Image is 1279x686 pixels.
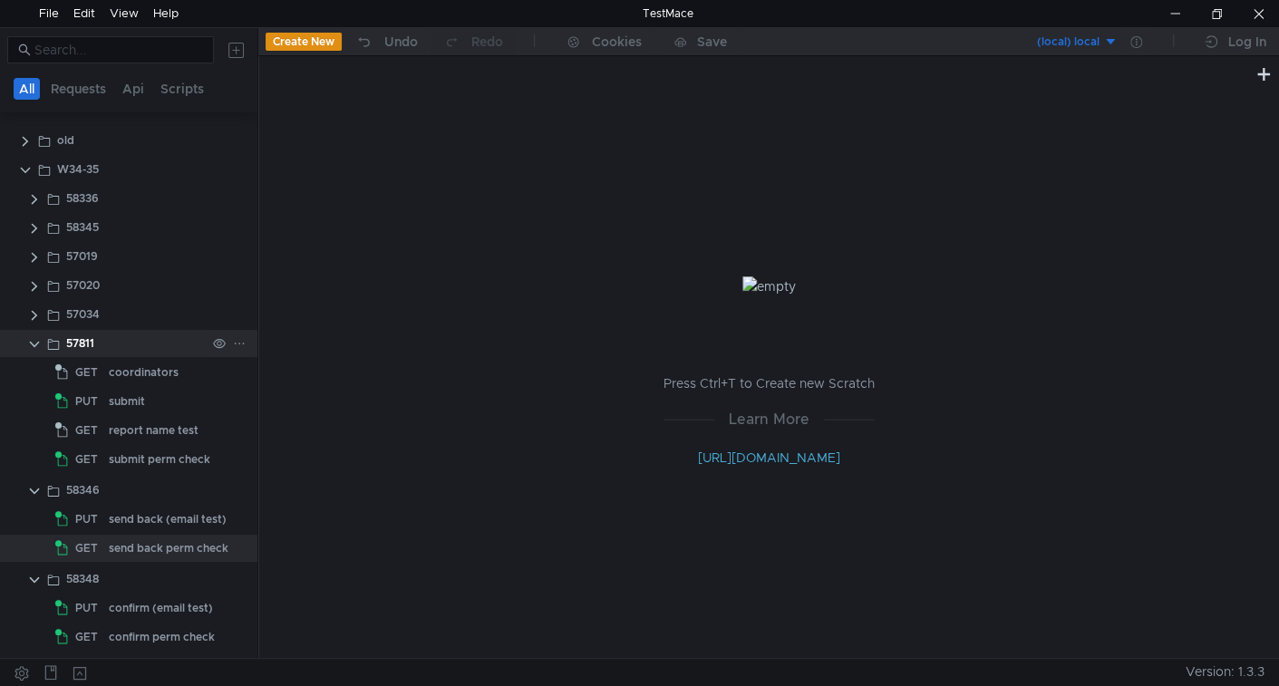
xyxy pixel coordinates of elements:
[592,31,642,53] div: Cookies
[471,31,503,53] div: Redo
[57,127,74,154] div: old
[75,446,98,473] span: GET
[75,359,98,386] span: GET
[1037,34,1100,51] div: (local) local
[698,449,840,466] a: [URL][DOMAIN_NAME]
[75,388,98,415] span: PUT
[1186,659,1264,685] span: Version: 1.3.3
[66,243,98,270] div: 57019
[992,27,1118,56] button: (local) local
[697,35,727,48] div: Save
[155,78,209,100] button: Scripts
[66,272,100,299] div: 57020
[75,506,98,533] span: PUT
[57,156,99,183] div: W34-35
[75,535,98,562] span: GET
[342,28,431,55] button: Undo
[14,78,40,100] button: All
[66,214,99,241] div: 58345
[109,594,213,622] div: confirm (email test)
[66,477,100,504] div: 58346
[45,78,111,100] button: Requests
[109,417,199,444] div: report name test
[75,417,98,444] span: GET
[75,623,98,651] span: GET
[431,28,516,55] button: Redo
[742,276,796,296] img: empty
[109,446,210,473] div: submit perm check
[109,506,227,533] div: send back (email test)
[66,301,100,328] div: 57034
[117,78,150,100] button: Api
[1228,31,1266,53] div: Log In
[75,594,98,622] span: PUT
[109,388,145,415] div: submit
[109,623,215,651] div: confirm perm check
[384,31,418,53] div: Undo
[66,185,99,212] div: 58336
[109,535,228,562] div: send back perm check
[34,40,203,60] input: Search...
[66,330,94,357] div: 57811
[109,359,179,386] div: coordinators
[664,372,875,394] p: Press Ctrl+T to Create new Scratch
[714,408,824,430] span: Learn More
[66,565,99,593] div: 58348
[266,33,342,51] button: Create New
